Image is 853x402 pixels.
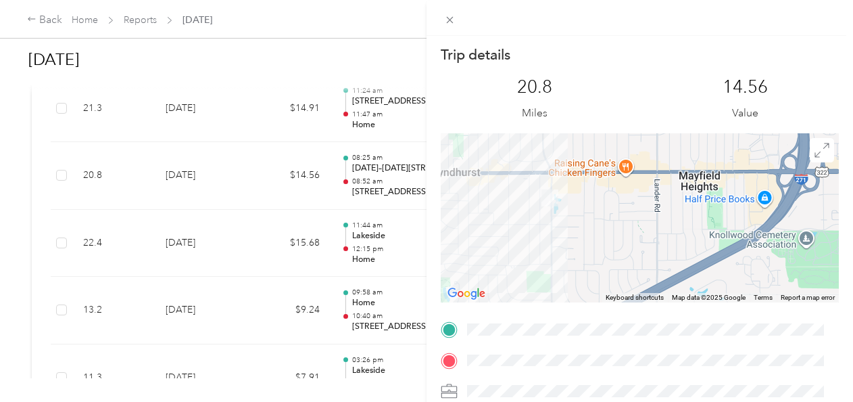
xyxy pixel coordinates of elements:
[444,285,489,303] a: Open this area in Google Maps (opens a new window)
[444,285,489,303] img: Google
[672,294,746,301] span: Map data ©2025 Google
[732,105,758,122] p: Value
[522,105,547,122] p: Miles
[606,293,664,303] button: Keyboard shortcuts
[517,76,552,98] p: 20.8
[754,294,773,301] a: Terms (opens in new tab)
[723,76,768,98] p: 14.56
[777,326,853,402] iframe: Everlance-gr Chat Button Frame
[781,294,835,301] a: Report a map error
[441,45,510,64] p: Trip details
